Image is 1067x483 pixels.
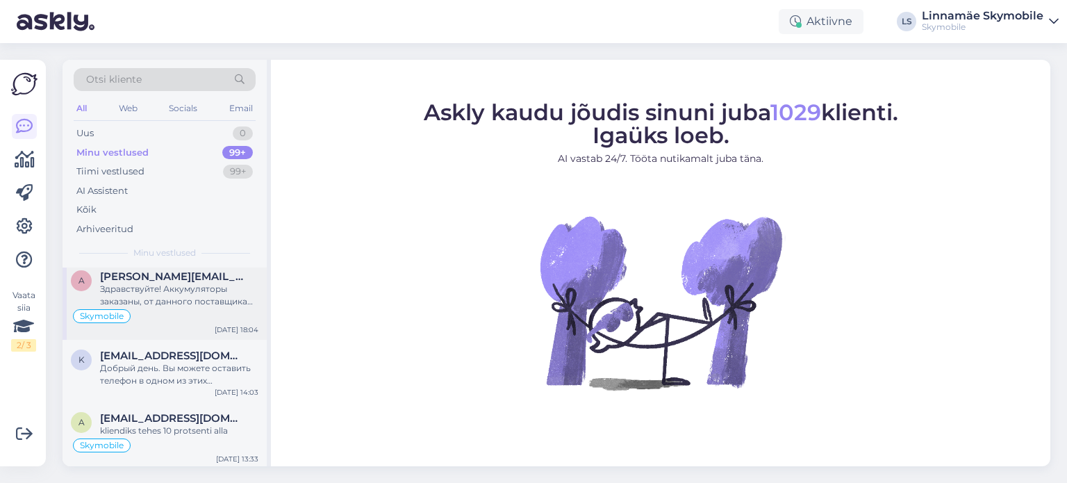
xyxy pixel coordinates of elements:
div: [DATE] 18:04 [215,325,258,335]
div: Kõik [76,203,97,217]
a: Linnamäe SkymobileSkymobile [922,10,1059,33]
div: Web [116,99,140,117]
div: Minu vestlused [76,146,149,160]
span: Skymobile [80,441,124,450]
span: Otsi kliente [86,72,142,87]
div: Tiimi vestlused [76,165,144,179]
div: Aktiivne [779,9,863,34]
span: artur.rieznik@gmail.com [100,270,245,283]
span: 1029 [770,99,821,126]
span: Skymobile [80,312,124,320]
span: kateka3007@gmail.com [100,350,245,362]
div: AI Assistent [76,184,128,198]
span: a [78,417,85,427]
div: LS [897,12,916,31]
div: Skymobile [922,22,1043,33]
span: a [78,275,85,286]
p: AI vastab 24/7. Tööta nutikamalt juba täna. [424,152,898,166]
div: [DATE] 13:33 [216,454,258,464]
img: No Chat active [536,177,786,427]
span: anu.reismaa89@gmail.com [100,412,245,425]
div: Arhiveeritud [76,222,133,236]
span: Askly kaudu jõudis sinuni juba klienti. Igaüks loeb. [424,99,898,149]
span: k [78,354,85,365]
div: kliendiks tehes 10 protsenti alla [100,425,258,437]
span: Minu vestlused [133,247,196,259]
div: Email [226,99,256,117]
div: 2 / 3 [11,339,36,352]
div: Добрый день. Вы можете оставить телефон в одном из этих представительств. Если обычный ремонт, то... [100,362,258,387]
div: Linnamäe Skymobile [922,10,1043,22]
div: [DATE] 14:03 [215,387,258,398]
div: Uus [76,126,94,140]
div: Socials [166,99,200,117]
div: All [74,99,90,117]
div: 99+ [222,146,253,160]
div: 0 [233,126,253,140]
div: 99+ [223,165,253,179]
div: Vaata siia [11,289,36,352]
img: Askly Logo [11,71,38,97]
div: Здравствуйте! Аккумуляторы заказаны, от данного поставщика обычно ждать запчасти от 7 до 10 дней. [100,283,258,308]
